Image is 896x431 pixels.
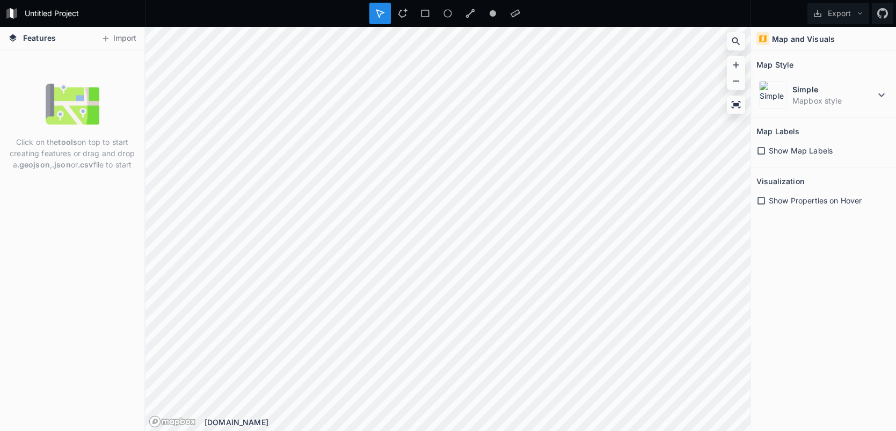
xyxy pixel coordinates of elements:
[772,33,835,45] h4: Map and Visuals
[52,160,71,169] strong: .json
[46,77,99,131] img: empty
[756,173,804,189] h2: Visualization
[792,84,875,95] dt: Simple
[756,56,793,73] h2: Map Style
[769,195,862,206] span: Show Properties on Hover
[769,145,833,156] span: Show Map Labels
[792,95,875,106] dd: Mapbox style
[205,417,751,428] div: [DOMAIN_NAME]
[759,81,787,109] img: Simple
[58,137,77,147] strong: tools
[78,160,93,169] strong: .csv
[807,3,869,24] button: Export
[23,32,56,43] span: Features
[149,415,196,428] a: Mapbox logo
[8,136,136,170] p: Click on the on top to start creating features or drag and drop a , or file to start
[96,30,142,47] button: Import
[756,123,799,140] h2: Map Labels
[17,160,50,169] strong: .geojson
